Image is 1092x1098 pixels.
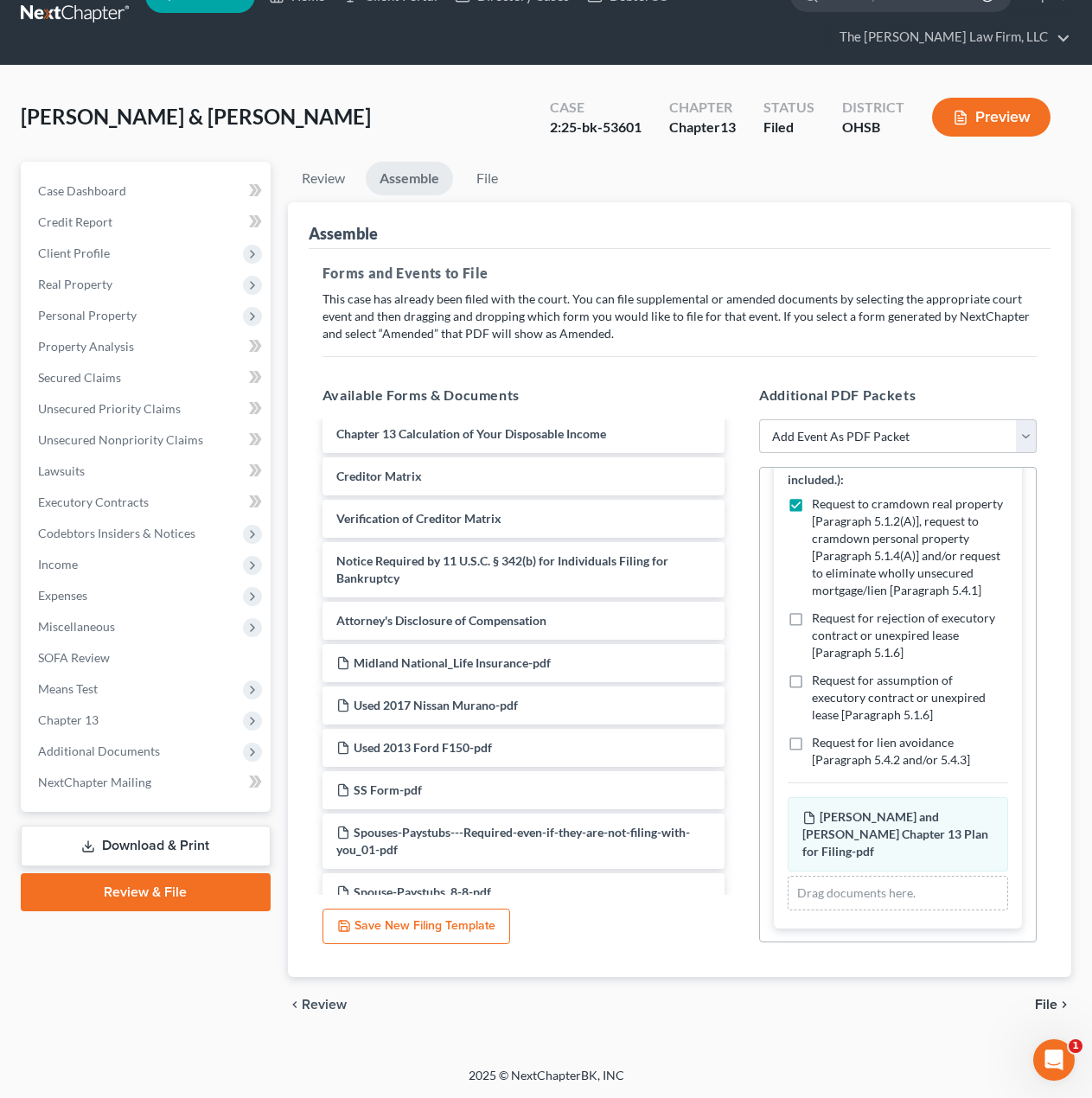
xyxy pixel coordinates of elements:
span: Codebtors Insiders & Notices [38,526,195,540]
span: 13 [720,118,736,135]
div: Assemble [309,223,378,244]
span: NextChapter Mailing [38,775,151,789]
button: Preview [932,98,1050,137]
span: Used 2017 Nissan Murano-pdf [354,698,518,712]
button: Save New Filing Template [322,909,510,945]
div: OHSB [842,118,904,137]
span: Request for rejection of executory contract or unexpired lease [Paragraph 5.1.6] [812,610,995,660]
span: Miscellaneous [38,619,115,634]
div: 2025 © NextChapterBK, INC [54,1067,1039,1098]
a: Review [288,162,359,195]
span: Request for assumption of executory contract or unexpired lease [Paragraph 5.1.6] [812,673,986,722]
span: Verification of Creditor Matrix [336,511,501,526]
a: Property Analysis [24,331,271,362]
span: 1 [1069,1039,1082,1053]
a: Secured Claims [24,362,271,393]
span: Request to cramdown real property [Paragraph 5.1.2(A)], request to cramdown personal property [Pa... [812,496,1003,597]
span: Spouse-Paystubs_8-8-pdf [354,884,491,899]
h5: Available Forms & Documents [322,385,725,405]
a: Unsecured Nonpriority Claims [24,425,271,456]
span: Attorney's Disclosure of Compensation [336,613,546,628]
span: Real Property [38,277,112,291]
span: [PERSON_NAME] & [PERSON_NAME] [21,104,371,129]
i: chevron_left [288,998,302,1012]
span: Lawsuits [38,463,85,478]
span: Income [38,557,78,571]
a: NextChapter Mailing [24,767,271,798]
div: Case [550,98,642,118]
span: Additional Documents [38,744,160,758]
span: Case Dashboard [38,183,126,198]
a: Case Dashboard [24,176,271,207]
span: Request for lien avoidance [Paragraph 5.4.2 and/or 5.4.3] [812,735,970,767]
a: Unsecured Priority Claims [24,393,271,425]
span: [PERSON_NAME] and [PERSON_NAME] Chapter 13 Plan for Filing-pdf [802,809,988,859]
span: Spouses-Paystubs---Required-even-if-they-are-not-filing-with-you_01-pdf [336,825,690,857]
span: Executory Contracts [38,495,149,509]
span: Unsecured Priority Claims [38,401,181,416]
span: Chapter 13 [38,712,99,727]
span: Notice Required by 11 U.S.C. § 342(b) for Individuals Filing for Bankruptcy [336,553,668,585]
span: Creditor Matrix [336,469,422,483]
span: Means Test [38,681,98,696]
span: Midland National_Life Insurance-pdf [354,655,551,670]
span: Property Analysis [38,339,134,354]
div: Status [763,98,814,118]
div: Chapter [669,118,736,137]
span: Client Profile [38,246,110,260]
span: Expenses [38,588,87,603]
button: chevron_left Review [288,998,364,1012]
a: Review & File [21,873,271,911]
span: Chapter 13 Calculation of Your Disposable Income [336,426,606,441]
div: District [842,98,904,118]
p: This case has already been filed with the court. You can file supplemental or amended documents b... [322,290,1037,342]
span: SS Form-pdf [354,782,422,797]
a: Lawsuits [24,456,271,487]
a: Download & Print [21,826,271,866]
div: Drag documents here. [788,876,1008,910]
span: Review [302,998,347,1012]
h5: Additional PDF Packets [759,385,1037,405]
span: Used 2013 Ford F150-pdf [354,740,492,755]
span: File [1035,998,1057,1012]
a: Assemble [366,162,453,195]
div: 2:25-bk-53601 [550,118,642,137]
a: Credit Report [24,207,271,238]
a: Executory Contracts [24,487,271,518]
span: Credit Report [38,214,112,229]
a: SOFA Review [24,642,271,673]
div: Filed [763,118,814,137]
span: Unsecured Nonpriority Claims [38,432,203,447]
span: Secured Claims [38,370,121,385]
div: Chapter [669,98,736,118]
span: SOFA Review [38,650,110,665]
iframe: Intercom live chat [1033,1039,1075,1081]
i: chevron_right [1057,998,1071,1012]
span: Personal Property [38,308,137,322]
a: File [460,162,515,195]
a: The [PERSON_NAME] Law Firm, LLC [831,22,1070,53]
h5: Forms and Events to File [322,263,1037,284]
